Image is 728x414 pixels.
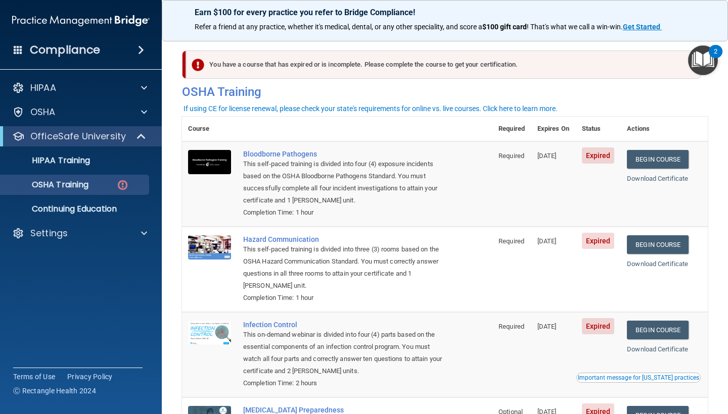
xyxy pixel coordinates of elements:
div: 2 [714,51,717,65]
div: Completion Time: 1 hour [243,206,442,219]
img: danger-circle.6113f641.png [116,179,129,191]
a: HIPAA [12,82,147,94]
a: OSHA [12,106,147,118]
th: Course [182,117,237,141]
div: Completion Time: 1 hour [243,292,442,304]
a: [MEDICAL_DATA] Preparedness [243,406,442,414]
span: Required [498,152,524,160]
span: Required [498,323,524,330]
p: Settings [30,227,68,239]
span: [DATE] [537,237,557,245]
a: Get Started [623,23,662,31]
span: ! That's what we call a win-win. [527,23,623,31]
button: Read this if you are a dental practitioner in the state of CA [576,373,701,383]
strong: Get Started [623,23,660,31]
p: OfficeSafe University [30,130,126,142]
span: [DATE] [537,152,557,160]
a: Download Certificate [627,345,688,353]
a: Privacy Policy [67,372,113,382]
span: [DATE] [537,323,557,330]
a: Settings [12,227,147,239]
div: You have a course that has expired or is incomplete. Please complete the course to get your certi... [186,50,701,79]
a: Begin Course [627,321,689,339]
th: Status [576,117,621,141]
button: If using CE for license renewal, please check your state's requirements for online vs. live cours... [182,103,559,114]
p: HIPAA Training [7,156,90,166]
span: Expired [582,318,615,334]
div: This on-demand webinar is divided into four (4) parts based on the essential components of an inf... [243,329,442,377]
p: OSHA Training [7,180,88,190]
a: Bloodborne Pathogens [243,150,442,158]
a: Download Certificate [627,175,688,182]
h4: OSHA Training [182,85,708,99]
a: Begin Course [627,150,689,169]
div: This self-paced training is divided into three (3) rooms based on the OSHA Hazard Communication S... [243,243,442,292]
div: Completion Time: 2 hours [243,377,442,389]
a: Terms of Use [13,372,55,382]
button: Open Resource Center, 2 new notifications [688,45,718,75]
a: Hazard Communication [243,235,442,243]
p: Earn $100 for every practice you refer to Bridge Compliance! [195,8,695,17]
a: Download Certificate [627,260,688,268]
img: PMB logo [12,11,150,31]
p: OSHA [30,106,56,118]
strong: $100 gift card [482,23,527,31]
a: OfficeSafe University [12,130,147,142]
a: Begin Course [627,235,689,254]
th: Expires On [531,117,576,141]
a: Infection Control [243,321,442,329]
div: This self-paced training is divided into four (4) exposure incidents based on the OSHA Bloodborne... [243,158,442,206]
h4: Compliance [30,43,100,57]
img: exclamation-circle-solid-danger.72ef9ffc.png [192,59,204,71]
th: Required [492,117,531,141]
span: Refer a friend at any practice, whether it's medical, dental, or any other speciality, and score a [195,23,482,31]
span: Expired [582,233,615,249]
p: Continuing Education [7,204,145,214]
span: Required [498,237,524,245]
div: Important message for [US_STATE] practices [578,375,699,381]
span: Ⓒ Rectangle Health 2024 [13,386,96,396]
th: Actions [621,117,708,141]
span: Expired [582,147,615,164]
div: If using CE for license renewal, please check your state's requirements for online vs. live cours... [184,105,558,112]
p: HIPAA [30,82,56,94]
